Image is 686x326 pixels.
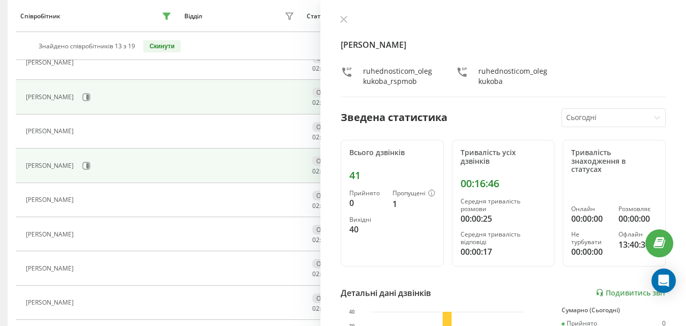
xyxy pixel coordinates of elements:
[143,40,180,52] button: Скинути
[363,66,436,86] div: ruhednosticom_olegkukoba_rspmob
[312,270,319,278] span: 02
[312,271,337,278] div: : :
[26,231,76,238] div: [PERSON_NAME]
[571,231,610,246] div: Не турбувати
[312,191,345,200] div: Офлайн
[571,205,610,213] div: Онлайн
[349,169,435,182] div: 41
[312,122,345,132] div: Офлайн
[26,265,76,272] div: [PERSON_NAME]
[312,202,337,210] div: : :
[341,287,431,299] div: Детальні дані дзвінків
[307,13,326,20] div: Статус
[461,213,546,225] div: 00:00:25
[312,235,319,244] span: 02
[26,128,76,135] div: [PERSON_NAME]
[312,168,337,175] div: : :
[461,177,546,190] div: 00:16:46
[312,64,319,73] span: 02
[618,205,657,213] div: Розмовляє
[461,198,546,213] div: Середня тривалість розмови
[312,98,319,107] span: 02
[26,94,76,101] div: [PERSON_NAME]
[349,197,384,209] div: 0
[312,156,345,166] div: Офлайн
[349,309,355,315] text: 40
[312,236,337,244] div: : :
[312,293,345,303] div: Офлайн
[312,305,337,312] div: : :
[461,149,546,166] div: Тривалість усіх дзвінків
[349,190,384,197] div: Прийнято
[20,13,60,20] div: Співробітник
[26,59,76,66] div: [PERSON_NAME]
[461,231,546,246] div: Середня тривалість відповіді
[312,99,337,106] div: : :
[461,246,546,258] div: 00:00:17
[26,196,76,203] div: [PERSON_NAME]
[312,167,319,175] span: 02
[571,246,610,258] div: 00:00:00
[312,87,345,97] div: Офлайн
[596,288,666,297] a: Подивитись звіт
[478,66,551,86] div: ruhednosticom_olegkukoba
[312,133,319,141] span: 02
[562,307,666,314] div: Сумарно (Сьогодні)
[651,269,676,293] div: Open Intercom Messenger
[618,231,657,238] div: Офлайн
[393,190,435,198] div: Пропущені
[26,299,76,306] div: [PERSON_NAME]
[26,162,76,169] div: [PERSON_NAME]
[571,213,610,225] div: 00:00:00
[184,13,202,20] div: Відділ
[618,239,657,251] div: 13:40:34
[349,149,435,157] div: Всього дзвінків
[341,39,666,51] h4: [PERSON_NAME]
[349,216,384,223] div: Вихідні
[312,65,337,72] div: : :
[312,134,337,141] div: : :
[341,110,447,125] div: Зведена статистика
[312,201,319,210] span: 02
[618,213,657,225] div: 00:00:00
[571,149,657,174] div: Тривалість знаходження в статусах
[312,259,345,269] div: Офлайн
[312,225,345,234] div: Офлайн
[39,43,135,50] div: Знайдено співробітників 13 з 19
[349,223,384,235] div: 40
[312,304,319,313] span: 02
[393,198,435,210] div: 1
